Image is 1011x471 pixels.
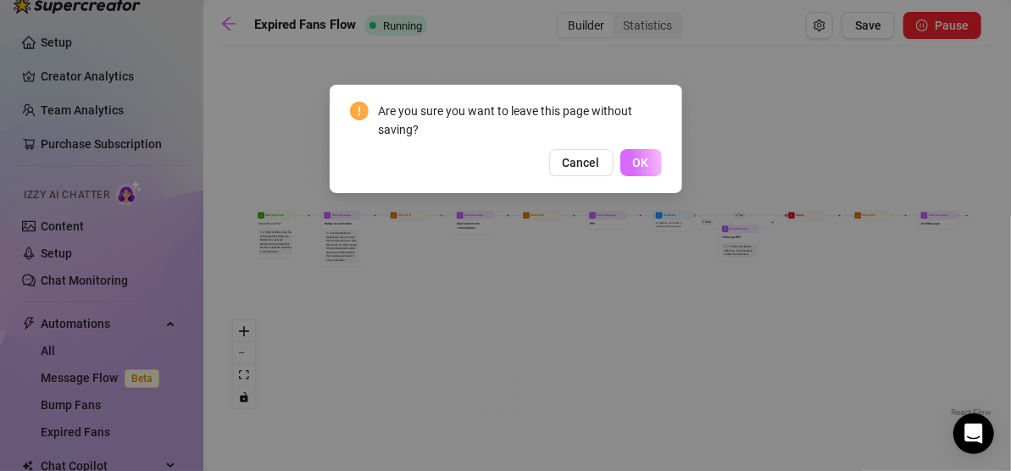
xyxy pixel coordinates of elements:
[633,156,649,169] span: OK
[549,149,614,176] button: Cancel
[350,102,369,120] span: exclamation-circle
[953,413,994,454] div: Open Intercom Messenger
[620,149,662,176] button: OK
[563,156,600,169] span: Cancel
[379,102,662,139] div: Are you sure you want to leave this page without saving?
